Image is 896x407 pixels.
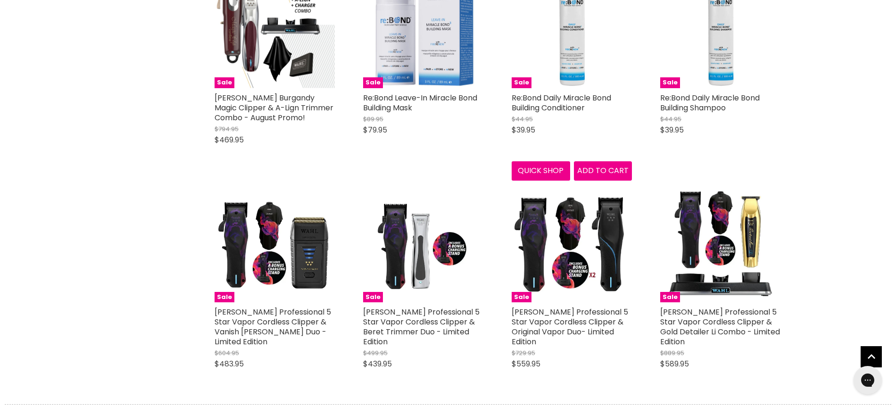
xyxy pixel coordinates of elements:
[363,349,388,357] span: $499.95
[363,292,383,303] span: Sale
[660,358,689,369] span: $589.95
[512,115,533,124] span: $44.95
[215,182,335,302] img: Wahl Professional 5 Star Vapor Cordless Clipper & Vanish Shaver Duo - Limited Edition
[215,358,244,369] span: $483.95
[512,125,535,135] span: $39.95
[512,161,570,180] button: Quick shop
[215,349,239,357] span: $604.95
[660,182,780,302] img: Wahl Professional 5 Star Vapor Cordless Clipper & Gold Detailer Li Combo - Limited Edition
[363,182,483,302] a: Wahl Professional 5 Star Vapor Cordless Clipper & Beret Trimmer Duo - Limited EditionSale
[363,125,387,135] span: $79.95
[512,92,611,113] a: Re:Bond Daily Miracle Bond Building Conditioner
[215,92,333,123] a: [PERSON_NAME] Burgandy Magic Clipper & A-Lign Trimmer Combo - August Promo!
[512,307,628,347] a: [PERSON_NAME] Professional 5 Star Vapor Cordless Clipper & Original Vapor Duo- Limited Edition
[660,115,681,124] span: $44.95
[660,307,780,347] a: [PERSON_NAME] Professional 5 Star Vapor Cordless Clipper & Gold Detailer Li Combo - Limited Edition
[215,134,244,145] span: $469.95
[577,165,629,176] span: Add to cart
[363,115,383,124] span: $89.95
[512,77,531,88] span: Sale
[215,125,239,133] span: $794.95
[660,292,680,303] span: Sale
[363,77,383,88] span: Sale
[849,363,887,398] iframe: Gorgias live chat messenger
[215,182,335,302] a: Wahl Professional 5 Star Vapor Cordless Clipper & Vanish Shaver Duo - Limited EditionSale
[215,292,234,303] span: Sale
[363,358,392,369] span: $439.95
[660,182,780,302] a: Wahl Professional 5 Star Vapor Cordless Clipper & Gold Detailer Li Combo - Limited EditionSale
[363,307,480,347] a: [PERSON_NAME] Professional 5 Star Vapor Cordless Clipper & Beret Trimmer Duo - Limited Edition
[660,92,760,113] a: Re:Bond Daily Miracle Bond Building Shampoo
[512,349,535,357] span: $729.95
[512,182,632,302] img: Wahl Professional 5 Star Vapor Cordless Clipper & Original Vapor Duo- Limited Edition
[660,125,684,135] span: $39.95
[660,77,680,88] span: Sale
[512,292,531,303] span: Sale
[512,358,540,369] span: $559.95
[215,77,234,88] span: Sale
[363,92,477,113] a: Re:Bond Leave-In Miracle Bond Building Mask
[660,349,684,357] span: $889.95
[512,182,632,302] a: Wahl Professional 5 Star Vapor Cordless Clipper & Original Vapor Duo- Limited EditionSale
[363,182,483,302] img: Wahl Professional 5 Star Vapor Cordless Clipper & Beret Trimmer Duo - Limited Edition
[215,307,331,347] a: [PERSON_NAME] Professional 5 Star Vapor Cordless Clipper & Vanish [PERSON_NAME] Duo - Limited Edi...
[574,161,632,180] button: Add to cart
